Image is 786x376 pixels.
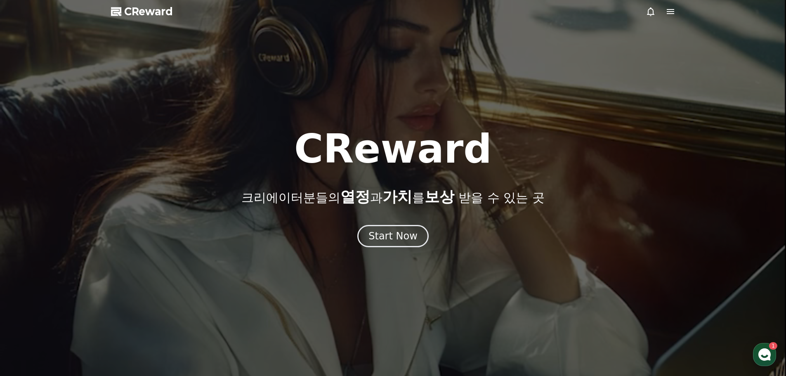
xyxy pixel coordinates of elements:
[357,225,429,247] button: Start Now
[357,233,429,241] a: Start Now
[382,188,412,205] span: 가치
[425,188,454,205] span: 보상
[111,5,173,18] a: CReward
[368,229,418,243] div: Start Now
[340,188,370,205] span: 열정
[294,129,492,169] h1: CReward
[241,189,544,205] p: 크리에이터분들의 과 를 받을 수 있는 곳
[124,5,173,18] span: CReward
